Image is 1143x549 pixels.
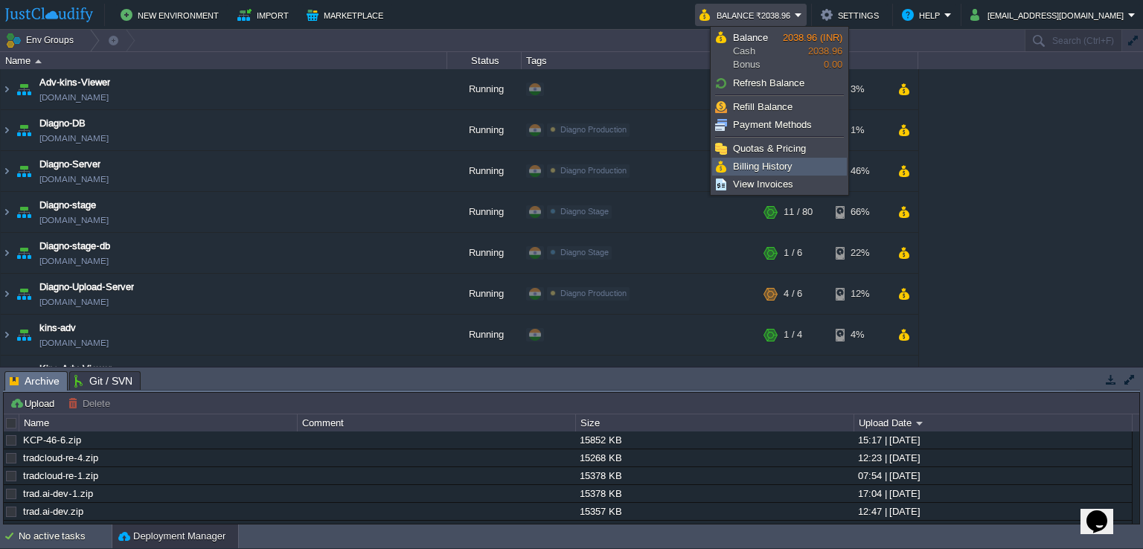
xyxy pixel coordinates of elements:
div: 15357 KB [576,503,853,520]
a: Quotas & Pricing [713,141,846,157]
div: 07:54 | [DATE] [854,467,1131,484]
span: Diagno Production [560,125,627,134]
a: View Invoices [713,176,846,193]
button: Delete [68,396,115,410]
a: Diagno-Upload-Server [39,280,134,295]
div: 15:17 | [DATE] [854,431,1131,449]
div: Running [447,233,522,273]
button: Marketplace [307,6,388,24]
button: Help [902,6,944,24]
iframe: chat widget [1080,489,1128,534]
a: Diagno-stage [39,198,96,213]
span: [DOMAIN_NAME] [39,213,109,228]
div: 1 / 6 [784,233,802,273]
div: 17:04 | [DATE] [854,485,1131,502]
span: [DOMAIN_NAME] [39,172,109,187]
img: AMDAwAAAACH5BAEAAAAALAAAAAABAAEAAAICRAEAOw== [13,69,34,109]
a: kins-adv [39,321,76,335]
img: AMDAwAAAACH5BAEAAAAALAAAAAABAAEAAAICRAEAOw== [1,274,13,314]
span: Diagno Stage [560,248,609,257]
a: [DOMAIN_NAME] [39,90,109,105]
div: Tags [522,52,759,69]
img: JustCloudify [5,7,93,22]
a: BalanceCashBonus2038.96 (INR)2038.960.00 [713,29,846,74]
div: 66% [836,192,884,232]
span: Diagno Stage [560,207,609,216]
button: Settings [821,6,883,24]
button: Env Groups [5,30,79,51]
span: [DOMAIN_NAME] [39,295,109,309]
img: AMDAwAAAACH5BAEAAAAALAAAAAABAAEAAAICRAEAOw== [13,274,34,314]
div: 12% [836,274,884,314]
a: trad.ai-dev.zip [23,506,83,517]
div: Stopped [447,356,522,396]
div: 22% [836,233,884,273]
img: AMDAwAAAACH5BAEAAAAALAAAAAABAAEAAAICRAEAOw== [1,315,13,355]
div: Status [448,52,521,69]
div: 15357 KB [576,521,853,538]
img: AMDAwAAAACH5BAEAAAAALAAAAAABAAEAAAICRAEAOw== [1,192,13,232]
img: AMDAwAAAACH5BAEAAAAALAAAAAABAAEAAAICRAEAOw== [13,356,34,396]
img: AMDAwAAAACH5BAEAAAAALAAAAAABAAEAAAICRAEAOw== [1,356,13,396]
img: AMDAwAAAACH5BAEAAAAALAAAAAABAAEAAAICRAEAOw== [35,60,42,63]
a: [DOMAIN_NAME] [39,335,109,350]
span: 2038.96 0.00 [783,32,842,70]
div: Running [447,274,522,314]
div: Comment [298,414,575,431]
span: Diagno Production [560,166,627,175]
span: Diagno Production [560,289,627,298]
a: Adv-kins-Viewer [39,75,110,90]
img: AMDAwAAAACH5BAEAAAAALAAAAAABAAEAAAICRAEAOw== [1,233,13,273]
a: trad.ai-dev-1.zip [23,488,93,499]
span: Git / SVN [74,372,132,390]
a: tradcloud-re-4.zip [23,452,98,463]
button: New Environment [121,6,223,24]
span: View Invoices [733,179,793,190]
span: Cash Bonus [733,31,783,71]
img: AMDAwAAAACH5BAEAAAAALAAAAAABAAEAAAICRAEAOw== [13,110,34,150]
span: Diagno-DB [39,116,86,131]
img: AMDAwAAAACH5BAEAAAAALAAAAAABAAEAAAICRAEAOw== [1,110,13,150]
a: Payment Methods [713,117,846,133]
div: 15852 KB [576,431,853,449]
div: Running [447,151,522,191]
a: Diagno-stage-db [39,239,110,254]
div: 15268 KB [576,449,853,466]
div: 4 / 6 [784,274,802,314]
span: Billing History [733,161,793,172]
div: 1 / 4 [784,315,802,355]
a: KCP-46-6.zip [23,434,81,446]
span: 2038.96 (INR) [783,32,842,43]
div: Name [20,414,297,431]
a: Kins-Adv-Viewer [39,362,112,376]
div: 11 / 80 [784,192,813,232]
button: Upload [10,396,59,410]
a: Diagno-Server [39,157,100,172]
div: 3% [836,69,884,109]
span: Archive [10,372,60,391]
div: 12:47 | [DATE] [854,503,1131,520]
span: [DOMAIN_NAME] [39,131,109,146]
span: Refresh Balance [733,77,804,89]
a: Refill Balance [713,99,846,115]
span: Payment Methods [733,119,812,130]
button: Deployment Manager [118,529,225,544]
span: [DOMAIN_NAME] [39,254,109,269]
div: 4% [836,315,884,355]
a: Billing History [713,158,846,175]
img: AMDAwAAAACH5BAEAAAAALAAAAAABAAEAAAICRAEAOw== [1,69,13,109]
span: Balance [733,32,768,43]
div: 12:23 | [DATE] [854,449,1131,466]
span: Quotas & Pricing [733,143,806,154]
div: 0 / 4 [784,356,802,396]
img: AMDAwAAAACH5BAEAAAAALAAAAAABAAEAAAICRAEAOw== [13,151,34,191]
div: Name [1,52,446,69]
div: 15378 KB [576,485,853,502]
div: Upload Date [855,414,1132,431]
div: Running [447,315,522,355]
div: 1% [836,110,884,150]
